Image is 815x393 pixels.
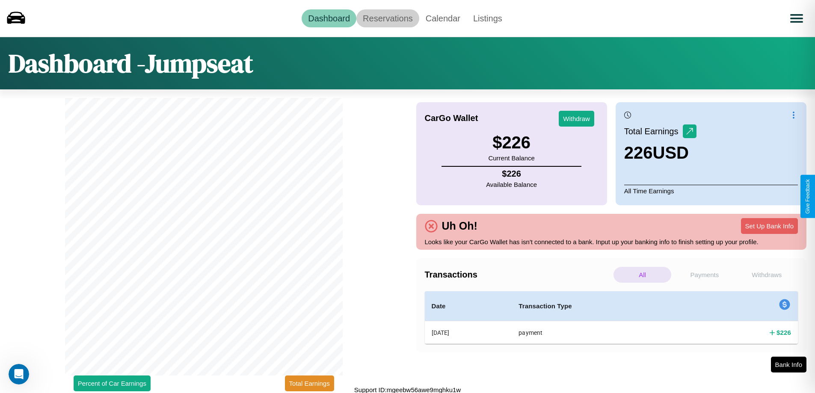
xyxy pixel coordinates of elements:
[285,375,334,391] button: Total Earnings
[356,9,419,27] a: Reservations
[9,364,29,384] iframe: Intercom live chat
[9,46,253,81] h1: Dashboard - Jumpseat
[676,267,733,283] p: Payments
[519,301,690,311] h4: Transaction Type
[425,236,798,248] p: Looks like your CarGo Wallet has isn't connected to a bank. Input up your banking info to finish ...
[419,9,467,27] a: Calendar
[488,133,534,152] h3: $ 226
[624,185,798,197] p: All Time Earnings
[738,267,796,283] p: Withdraws
[425,321,512,344] th: [DATE]
[425,291,798,344] table: simple table
[776,328,791,337] h4: $ 226
[613,267,671,283] p: All
[486,169,537,179] h4: $ 226
[771,357,806,372] button: Bank Info
[467,9,509,27] a: Listings
[425,270,611,280] h4: Transactions
[425,113,478,123] h4: CarGo Wallet
[805,179,811,214] div: Give Feedback
[512,321,696,344] th: payment
[624,143,696,163] h3: 226 USD
[302,9,356,27] a: Dashboard
[785,6,809,30] button: Open menu
[741,218,798,234] button: Set Up Bank Info
[624,124,683,139] p: Total Earnings
[488,152,534,164] p: Current Balance
[74,375,151,391] button: Percent of Car Earnings
[559,111,594,127] button: Withdraw
[438,220,482,232] h4: Uh Oh!
[432,301,505,311] h4: Date
[486,179,537,190] p: Available Balance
